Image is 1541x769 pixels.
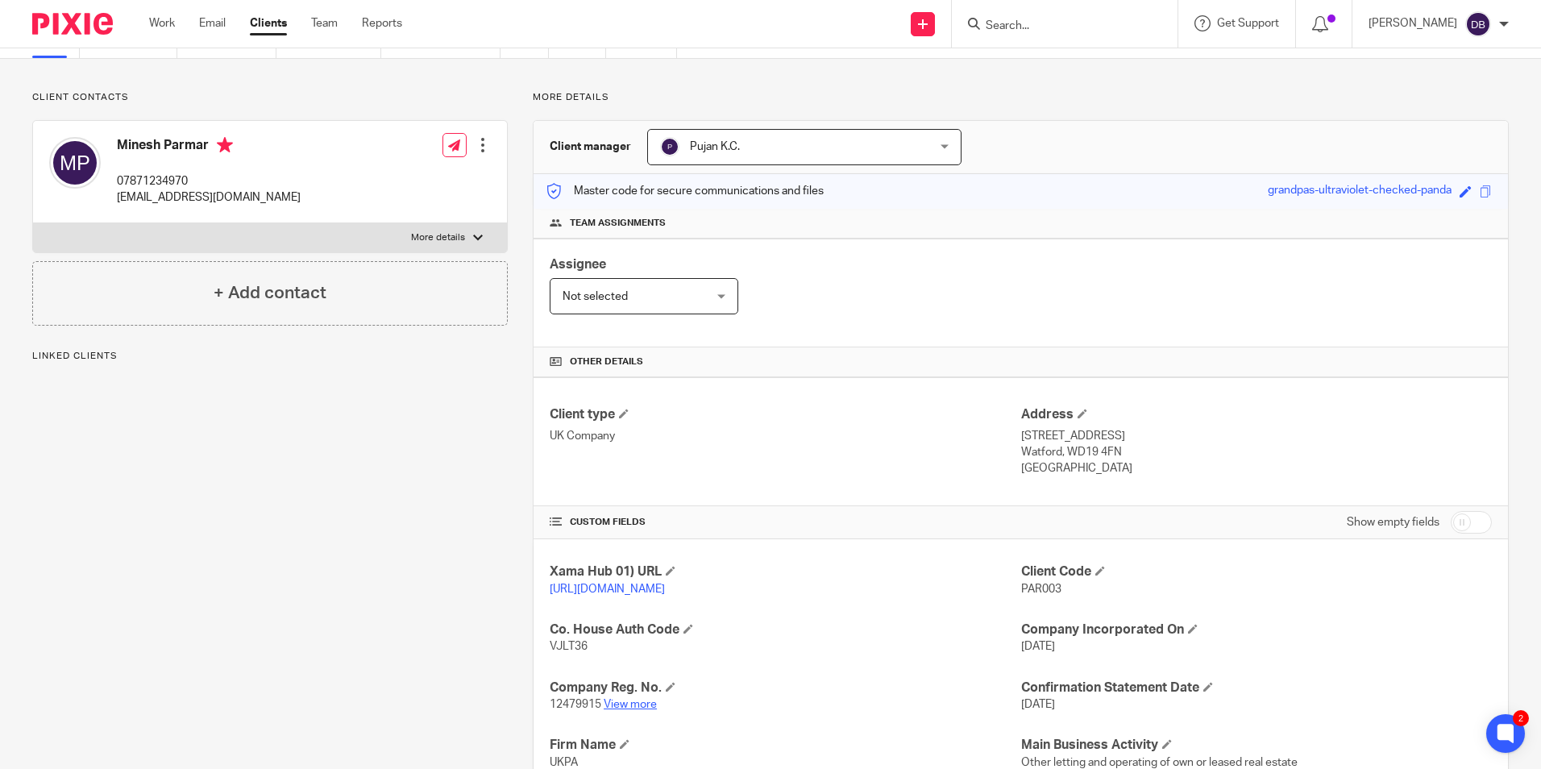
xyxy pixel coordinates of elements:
i: Primary [217,137,233,153]
label: Show empty fields [1347,514,1439,530]
span: Other details [570,355,643,368]
img: svg%3E [1465,11,1491,37]
h4: CUSTOM FIELDS [550,516,1020,529]
span: VJLT36 [550,641,588,652]
a: Work [149,15,175,31]
h4: Xama Hub 01) URL [550,563,1020,580]
span: Team assignments [570,217,666,230]
span: PAR003 [1021,584,1061,595]
span: Assignee [550,258,606,271]
p: [GEOGRAPHIC_DATA] [1021,460,1492,476]
a: [URL][DOMAIN_NAME] [550,584,665,595]
h4: Address [1021,406,1492,423]
h4: Client type [550,406,1020,423]
a: Email [199,15,226,31]
h4: Co. House Auth Code [550,621,1020,638]
span: Pujan K.C. [690,141,740,152]
h4: Client Code [1021,563,1492,580]
span: 12479915 [550,699,601,710]
span: UKPA [550,757,578,768]
h4: + Add contact [214,281,326,306]
p: [STREET_ADDRESS] [1021,428,1492,444]
img: Pixie [32,13,113,35]
p: More details [411,231,465,244]
p: Client contacts [32,91,508,104]
p: Linked clients [32,350,508,363]
span: [DATE] [1021,699,1055,710]
input: Search [984,19,1129,34]
p: [PERSON_NAME] [1369,15,1457,31]
a: Reports [362,15,402,31]
a: View more [604,699,657,710]
h4: Firm Name [550,737,1020,754]
p: 07871234970 [117,173,301,189]
h4: Confirmation Statement Date [1021,680,1492,696]
img: svg%3E [49,137,101,189]
p: [EMAIL_ADDRESS][DOMAIN_NAME] [117,189,301,206]
span: Get Support [1217,18,1279,29]
h4: Main Business Activity [1021,737,1492,754]
img: svg%3E [660,137,679,156]
h3: Client manager [550,139,631,155]
p: More details [533,91,1509,104]
p: Master code for secure communications and files [546,183,824,199]
span: Not selected [563,291,628,302]
div: grandpas-ultraviolet-checked-panda [1268,182,1452,201]
a: Team [311,15,338,31]
p: UK Company [550,428,1020,444]
div: 2 [1513,710,1529,726]
span: [DATE] [1021,641,1055,652]
p: Watford, WD19 4FN [1021,444,1492,460]
a: Clients [250,15,287,31]
span: Other letting and operating of own or leased real estate [1021,757,1298,768]
h4: Company Incorporated On [1021,621,1492,638]
h4: Minesh Parmar [117,137,301,157]
h4: Company Reg. No. [550,680,1020,696]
